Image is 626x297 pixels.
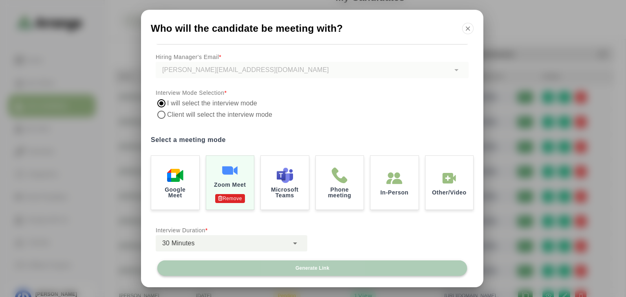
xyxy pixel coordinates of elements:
[158,187,193,198] p: Google Meet
[215,194,245,203] p: Remove Authentication
[267,187,302,198] p: Microsoft Teams
[156,52,469,62] p: Hiring Manager's Email
[441,170,457,186] img: In-Person
[295,265,329,271] span: Generate Link
[167,109,274,120] label: Client will select the interview mode
[151,134,474,146] label: Select a meeting mode
[167,98,258,109] label: I will select the interview mode
[157,260,467,276] button: Generate Link
[214,182,246,188] p: Zoom Meet
[156,88,469,98] p: Interview Mode Selection
[156,225,307,235] p: Interview Duration
[222,162,238,179] img: Zoom Meet
[331,167,348,183] img: Phone meeting
[432,190,467,195] p: Other/Video
[386,170,403,186] img: In-Person
[167,167,183,183] img: Google Meet
[151,24,343,33] span: Who will the candidate be meeting with?
[162,238,195,249] span: 30 Minutes
[380,190,408,195] p: In-Person
[322,187,357,198] p: Phone meeting
[277,167,293,183] img: Microsoft Teams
